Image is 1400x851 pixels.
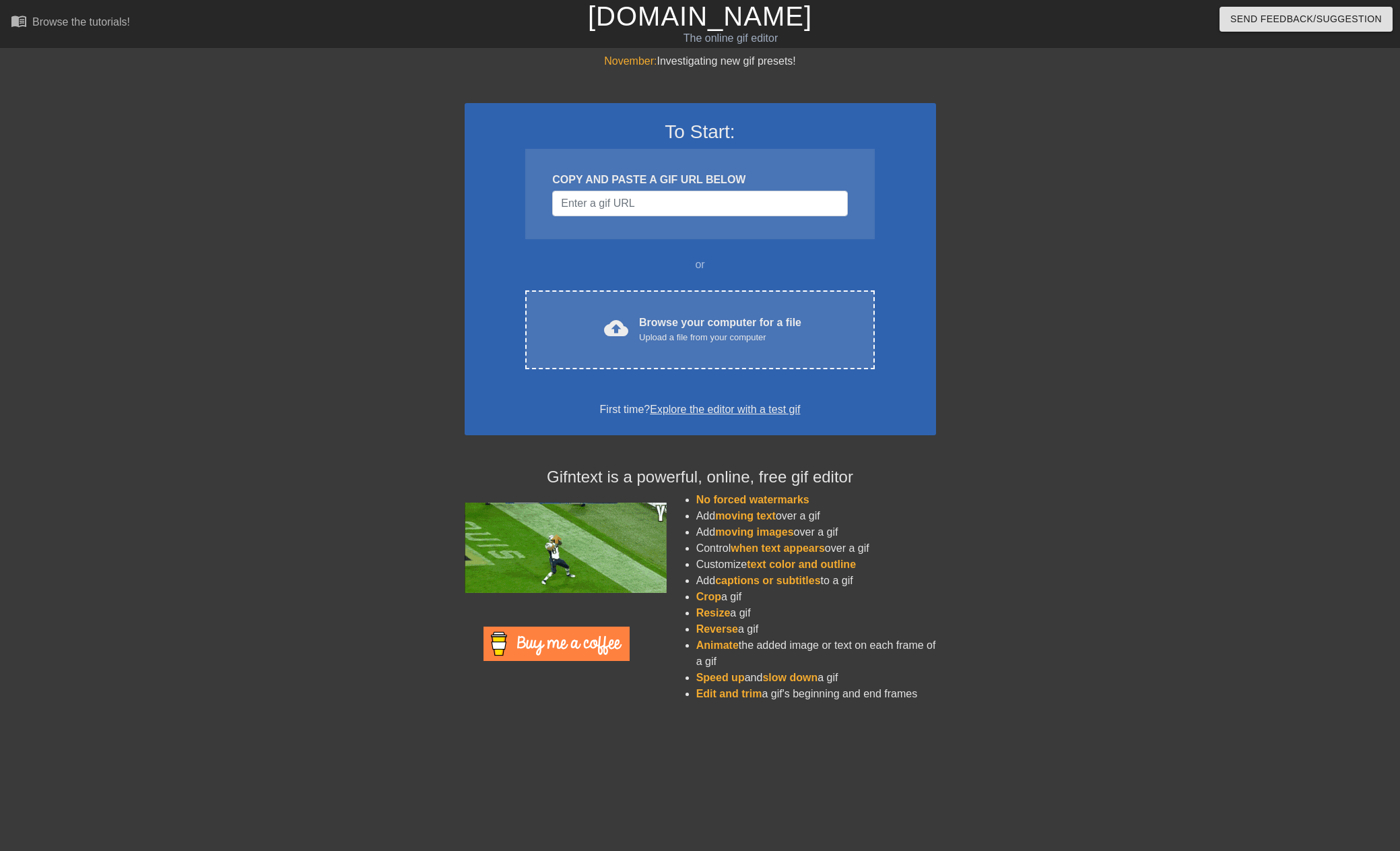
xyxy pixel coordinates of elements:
[604,316,628,340] span: cloud_upload
[696,524,936,540] li: Add over a gif
[696,621,936,637] li: a gif
[696,670,936,686] li: and a gif
[696,688,762,699] span: Edit and trim
[696,639,739,651] span: Animate
[715,510,776,522] span: moving text
[552,172,847,188] div: COPY AND PASTE A GIF URL BELOW
[482,402,919,418] div: First time?
[1220,7,1393,32] button: Send Feedback/Suggestion
[465,503,667,593] img: football_small.gif
[482,121,919,144] h3: To Start:
[696,672,745,683] span: Speed up
[604,55,657,67] span: November:
[731,542,825,554] span: when text appears
[465,468,936,487] h4: Gifntext is a powerful, online, free gif editor
[696,494,809,505] span: No forced watermarks
[696,623,738,635] span: Reverse
[696,508,936,524] li: Add over a gif
[696,557,936,573] li: Customize
[1230,11,1382,28] span: Send Feedback/Suggestion
[696,605,936,621] li: a gif
[473,30,988,46] div: The online gif editor
[11,13,130,34] a: Browse the tutorials!
[588,1,812,31] a: [DOMAIN_NAME]
[552,191,847,216] input: Username
[696,686,936,702] li: a gif's beginning and end frames
[696,573,936,589] li: Add to a gif
[639,331,801,344] div: Upload a file from your computer
[465,53,936,69] div: Investigating new gif presets!
[650,404,800,415] a: Explore the editor with a test gif
[696,607,731,619] span: Resize
[696,591,721,602] span: Crop
[11,13,27,29] span: menu_book
[639,315,801,344] div: Browse your computer for a file
[747,559,856,570] span: text color and outline
[696,589,936,605] li: a gif
[484,627,630,661] img: Buy Me A Coffee
[696,637,936,670] li: the added image or text on each frame of a gif
[715,575,820,586] span: captions or subtitles
[762,672,818,683] span: slow down
[715,526,793,538] span: moving images
[696,540,936,557] li: Control over a gif
[500,257,901,273] div: or
[32,16,130,28] div: Browse the tutorials!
